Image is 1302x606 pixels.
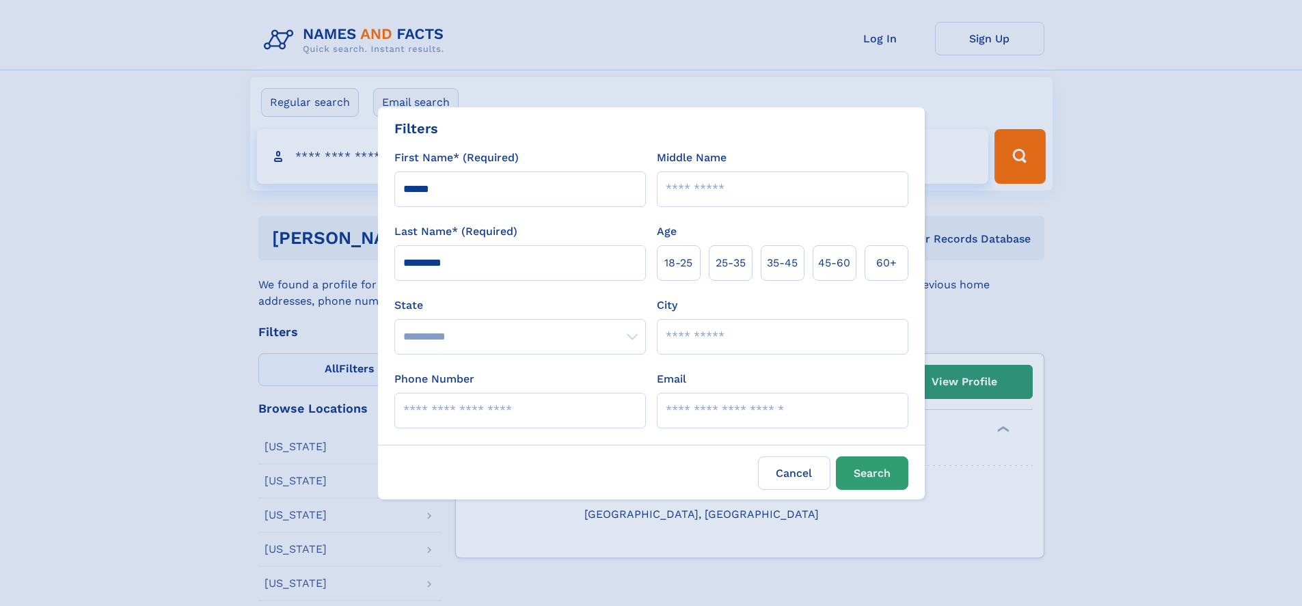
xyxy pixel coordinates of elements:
[836,456,908,490] button: Search
[876,255,897,271] span: 60+
[657,371,686,387] label: Email
[657,223,677,240] label: Age
[394,118,438,139] div: Filters
[767,255,798,271] span: 35‑45
[394,223,517,240] label: Last Name* (Required)
[664,255,692,271] span: 18‑25
[394,150,519,166] label: First Name* (Required)
[818,255,850,271] span: 45‑60
[657,150,727,166] label: Middle Name
[394,371,474,387] label: Phone Number
[394,297,646,314] label: State
[657,297,677,314] label: City
[716,255,746,271] span: 25‑35
[758,456,830,490] label: Cancel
